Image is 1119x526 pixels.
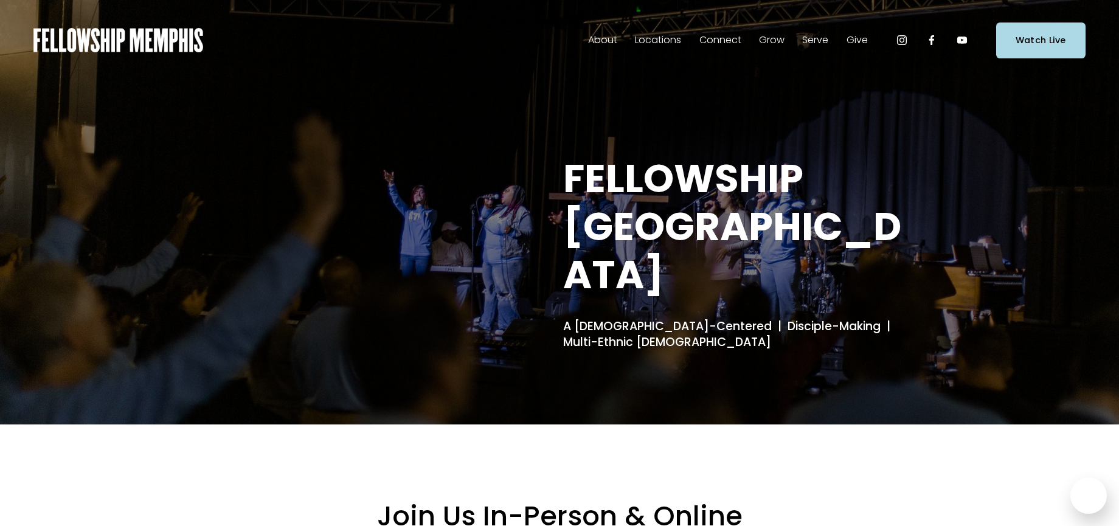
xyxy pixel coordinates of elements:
[847,30,868,50] a: folder dropdown
[759,32,785,49] span: Grow
[896,34,908,46] a: Instagram
[33,28,203,52] img: Fellowship Memphis
[699,32,741,49] span: Connect
[635,30,681,50] a: folder dropdown
[926,34,938,46] a: Facebook
[956,34,968,46] a: YouTube
[563,319,924,351] h4: A [DEMOGRAPHIC_DATA]-Centered | Disciple-Making | Multi-Ethnic [DEMOGRAPHIC_DATA]
[802,30,828,50] a: folder dropdown
[588,32,617,49] span: About
[588,30,617,50] a: folder dropdown
[847,32,868,49] span: Give
[802,32,828,49] span: Serve
[996,22,1086,58] a: Watch Live
[635,32,681,49] span: Locations
[759,30,785,50] a: folder dropdown
[563,151,901,302] strong: FELLOWSHIP [GEOGRAPHIC_DATA]
[699,30,741,50] a: folder dropdown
